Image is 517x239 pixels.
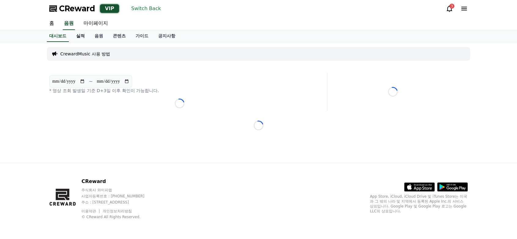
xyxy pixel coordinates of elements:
a: 대시보드 [47,30,69,42]
p: 주소 : [STREET_ADDRESS] [81,200,156,205]
div: 3 [449,4,454,9]
a: 홈 [44,17,59,30]
a: 가이드 [131,30,153,42]
span: CReward [59,4,95,13]
a: 3 [446,5,453,12]
p: © CReward All Rights Reserved. [81,215,156,219]
a: CrewardMusic 사용 방법 [60,51,110,57]
p: CReward [81,178,156,185]
a: 마이페이지 [79,17,113,30]
button: Switch Back [129,4,163,13]
a: 음원 [90,30,108,42]
p: 주식회사 와이피랩 [81,188,156,192]
a: 음원 [63,17,75,30]
p: * 영상 조회 발생일 기준 D+3일 이후 확인이 가능합니다. [49,88,310,94]
a: 콘텐츠 [108,30,131,42]
p: 사업자등록번호 : [PHONE_NUMBER] [81,194,156,199]
a: 개인정보처리방침 [102,209,132,213]
div: VIP [100,4,119,13]
a: 이용약관 [81,209,101,213]
a: 실적 [71,30,90,42]
a: CReward [49,4,95,13]
a: 공지사항 [153,30,180,42]
p: ~ [89,78,93,85]
p: App Store, iCloud, iCloud Drive 및 iTunes Store는 미국과 그 밖의 나라 및 지역에서 등록된 Apple Inc.의 서비스 상표입니다. Goo... [370,194,468,214]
